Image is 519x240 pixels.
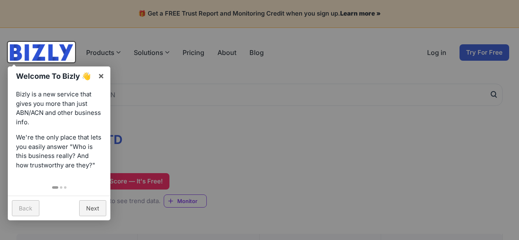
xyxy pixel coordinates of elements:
a: Back [12,200,39,216]
p: We're the only place that lets you easily answer "Who is this business really? And how trustworth... [16,133,102,170]
h1: Welcome To Bizly 👋 [16,71,94,82]
a: × [92,66,110,85]
p: Bizly is a new service that gives you more than just ABN/ACN and other business info. [16,90,102,127]
a: Next [79,200,106,216]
